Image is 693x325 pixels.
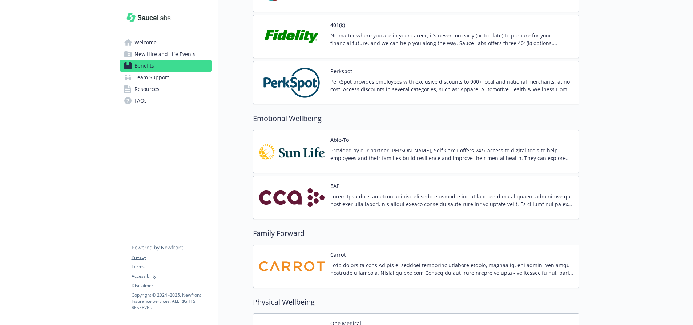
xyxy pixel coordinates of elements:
[253,297,579,308] h2: Physical Wellbeing
[132,282,211,289] a: Disclaimer
[132,254,211,261] a: Privacy
[132,292,211,310] p: Copyright © 2024 - 2025 , Newfront Insurance Services, ALL RIGHTS RESERVED
[132,264,211,270] a: Terms
[253,228,579,239] h2: Family Forward
[120,60,212,72] a: Benefits
[330,32,573,47] p: No matter where you are in your career, it’s never too early (or too late) to prepare for your fi...
[120,37,212,48] a: Welcome
[120,95,212,107] a: FAQs
[134,72,169,83] span: Team Support
[134,95,147,107] span: FAQs
[330,182,340,190] button: EAP
[330,136,349,144] button: Able-To
[259,136,325,167] img: Sun Life Financial carrier logo
[330,21,345,29] button: 401(k)
[134,37,157,48] span: Welcome
[253,113,579,124] h2: Emotional Wellbeing
[132,273,211,280] a: Accessibility
[134,83,160,95] span: Resources
[120,48,212,60] a: New Hire and Life Events
[259,67,325,98] img: PerkSpot carrier logo
[259,182,325,213] img: Corporate Counseling Associates, Inc (CCA) carrier logo
[330,251,346,258] button: Carrot
[330,261,573,277] p: Lo'ip dolorsita cons Adipis el seddoei temporinc utlabore etdolo, magnaaliq, eni admini-veniamqu ...
[330,193,573,208] p: Lorem Ipsu dol s ametcon adipisc eli sedd eiusmodte inc ut laboreetd ma aliquaeni adminimve qu no...
[330,147,573,162] p: Provided by our partner [PERSON_NAME], Self Care+ offers 24/7 access to digital tools to help emp...
[120,72,212,83] a: Team Support
[330,67,352,75] button: Perkspot
[259,21,325,52] img: Fidelity Investments carrier logo
[134,60,154,72] span: Benefits
[134,48,196,60] span: New Hire and Life Events
[259,251,325,282] img: Carrot carrier logo
[120,83,212,95] a: Resources
[330,78,573,93] p: PerkSpot provides employees with exclusive discounts to 900+ local and national merchants, at no ...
